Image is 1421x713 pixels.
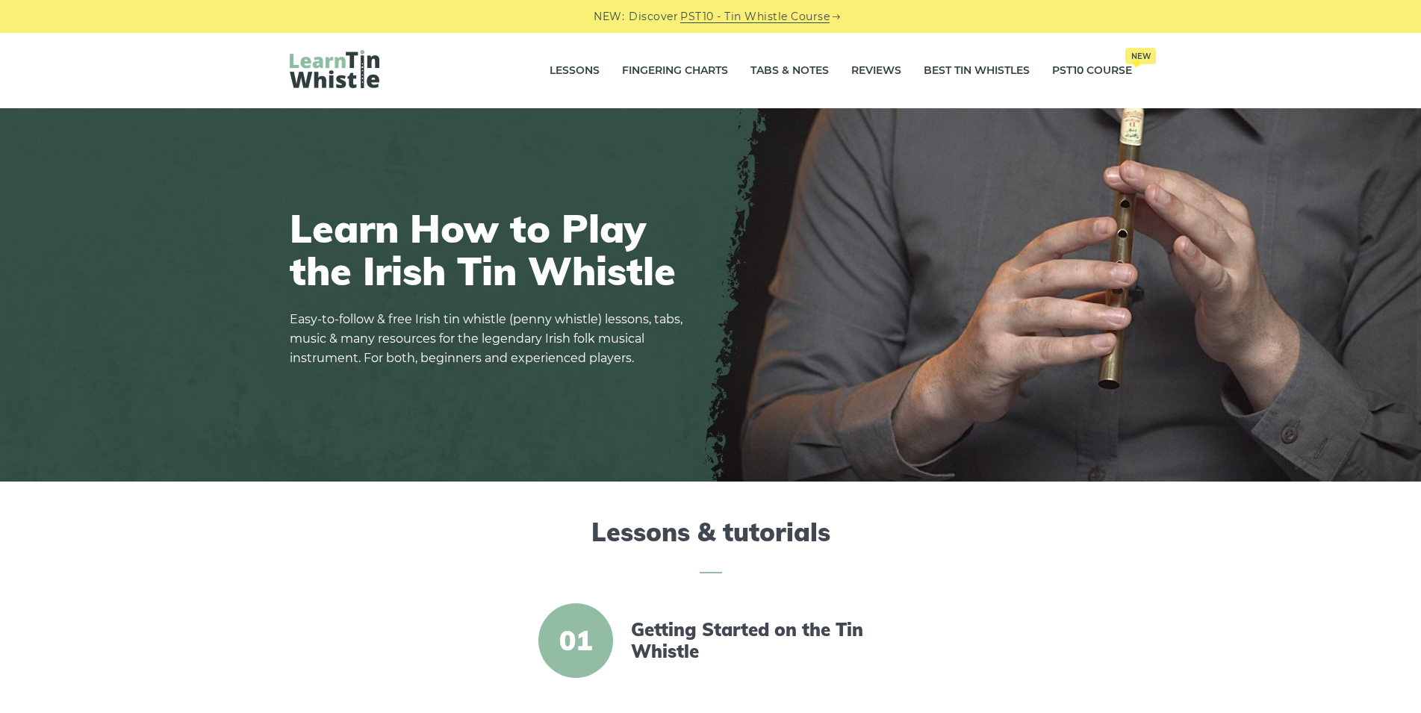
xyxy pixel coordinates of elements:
h2: Lessons & tutorials [290,517,1132,573]
a: Tabs & Notes [750,52,829,90]
a: Best Tin Whistles [924,52,1030,90]
p: Easy-to-follow & free Irish tin whistle (penny whistle) lessons, tabs, music & many resources for... [290,310,693,368]
a: Getting Started on the Tin Whistle [631,619,888,662]
a: Fingering Charts [622,52,728,90]
a: Lessons [550,52,600,90]
h1: Learn How to Play the Irish Tin Whistle [290,207,693,292]
a: Reviews [851,52,901,90]
img: LearnTinWhistle.com [290,50,379,88]
span: New [1125,48,1156,64]
a: PST10 CourseNew [1052,52,1132,90]
span: 01 [538,603,613,678]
